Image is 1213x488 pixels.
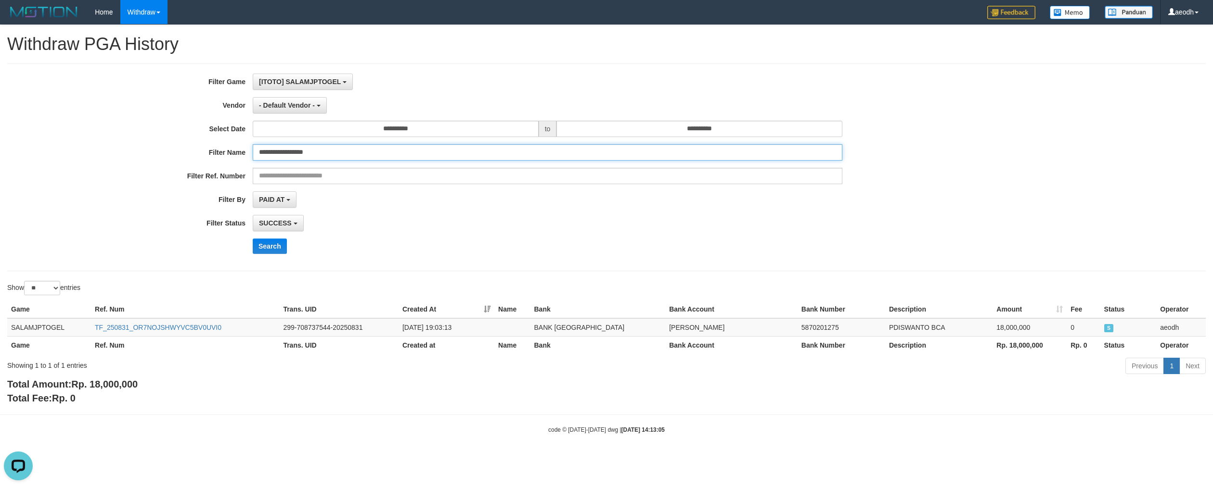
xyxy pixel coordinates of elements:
th: Ref. Num [91,300,279,318]
span: to [539,121,557,137]
h1: Withdraw PGA History [7,35,1206,54]
th: Amount: activate to sort column ascending [993,300,1067,318]
button: SUCCESS [253,215,304,231]
span: - Default Vendor - [259,101,315,109]
b: Total Amount: [7,379,138,389]
th: Operator [1156,300,1206,318]
td: [DATE] 19:03:13 [399,318,494,337]
a: Previous [1125,358,1164,374]
th: Name [494,300,530,318]
td: 18,000,000 [993,318,1067,337]
th: Bank Number [798,336,885,354]
button: Open LiveChat chat widget [4,4,33,33]
span: SUCCESS [259,219,292,227]
img: panduan.png [1105,6,1153,19]
th: Operator [1156,336,1206,354]
th: Bank [530,300,666,318]
th: Game [7,336,91,354]
button: Search [253,238,287,254]
th: Description [885,336,993,354]
td: SALAMJPTOGEL [7,318,91,337]
button: [ITOTO] SALAMJPTOGEL [253,74,353,90]
th: Fee [1067,300,1100,318]
th: Bank Account [665,300,798,318]
img: Feedback.jpg [987,6,1035,19]
span: Rp. 18,000,000 [71,379,138,389]
div: Showing 1 to 1 of 1 entries [7,357,498,370]
td: 5870201275 [798,318,885,337]
th: Description [885,300,993,318]
button: PAID AT [253,191,297,208]
select: Showentries [24,281,60,295]
th: Trans. UID [279,336,398,354]
img: MOTION_logo.png [7,5,80,19]
th: Game [7,300,91,318]
th: Bank Account [665,336,798,354]
b: Total Fee: [7,393,76,403]
th: Status [1100,300,1157,318]
small: code © [DATE]-[DATE] dwg | [548,426,665,433]
a: 1 [1163,358,1180,374]
th: Name [494,336,530,354]
button: - Default Vendor - [253,97,327,113]
a: TF_250831_OR7NOJSHWYVC5BV0UVI0 [95,324,221,331]
span: SUCCESS [1104,324,1114,332]
th: Rp. 18,000,000 [993,336,1067,354]
th: Created At: activate to sort column ascending [399,300,494,318]
th: Status [1100,336,1157,354]
th: Bank Number [798,300,885,318]
th: Bank [530,336,666,354]
a: Next [1179,358,1206,374]
strong: [DATE] 14:13:05 [621,426,665,433]
td: BANK [GEOGRAPHIC_DATA] [530,318,666,337]
th: Created at [399,336,494,354]
th: Ref. Num [91,336,279,354]
span: Rp. 0 [52,393,76,403]
span: PAID AT [259,196,284,203]
th: Rp. 0 [1067,336,1100,354]
td: PDISWANTO BCA [885,318,993,337]
td: 0 [1067,318,1100,337]
td: aeodh [1156,318,1206,337]
label: Show entries [7,281,80,295]
th: Trans. UID [279,300,398,318]
td: [PERSON_NAME] [665,318,798,337]
td: 299-708737544-20250831 [279,318,398,337]
span: [ITOTO] SALAMJPTOGEL [259,78,341,86]
img: Button%20Memo.svg [1050,6,1090,19]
